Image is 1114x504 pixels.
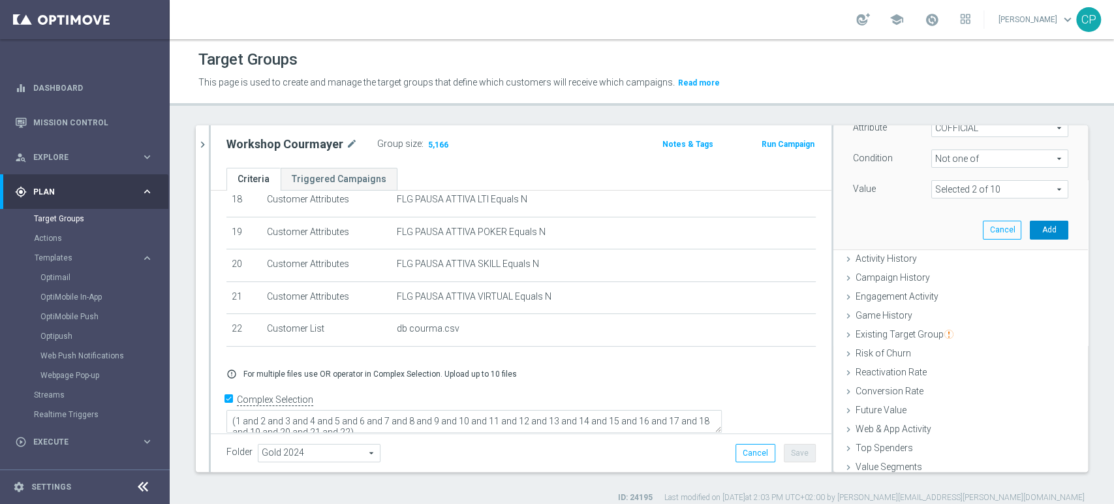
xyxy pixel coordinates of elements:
button: Cancel [735,444,775,462]
button: Add [1030,221,1068,239]
button: equalizer Dashboard [14,83,154,93]
div: Web Push Notifications [40,346,168,366]
span: Future Value [856,405,906,415]
i: chevron_right [196,138,209,151]
p: For multiple files use OR operator in Complex Selection. Upload up to 10 files [243,369,517,379]
span: Campaign History [856,272,930,283]
a: Web Push Notifications [40,351,136,361]
button: person_search Explore keyboard_arrow_right [14,152,154,163]
button: Mission Control [14,118,154,128]
div: CP [1076,7,1101,32]
button: play_circle_outline Execute keyboard_arrow_right [14,437,154,447]
a: Triggered Campaigns [281,168,397,191]
a: Dashboard [33,71,153,105]
div: Templates keyboard_arrow_right [34,253,154,263]
label: Folder [226,447,253,458]
i: keyboard_arrow_right [141,151,153,163]
span: school [890,12,904,27]
a: Target Groups [34,213,136,224]
div: OptiMobile In-App [40,287,168,307]
div: Realtime Triggers [34,405,168,424]
span: Conversion Rate [856,386,923,396]
span: Execute [33,438,141,446]
a: OptiMobile In-App [40,292,136,302]
i: settings [13,481,25,493]
div: Dashboard [15,71,153,105]
label: Complex Selection [237,394,313,406]
span: Reactivation Rate [856,367,927,377]
span: Game History [856,310,912,321]
td: 19 [226,217,262,249]
div: Streams [34,385,168,405]
td: Customer List [262,314,392,347]
td: Customer Attributes [262,249,392,282]
span: FLG PAUSA ATTIVA POKER Equals N [397,227,546,238]
span: Value Segments [856,462,922,472]
td: Customer Attributes [262,281,392,314]
button: Run Campaign [760,137,816,151]
i: person_search [15,151,27,163]
div: Templates [35,254,141,262]
span: FLG PAUSA ATTIVA VIRTUAL Equals N [397,291,551,302]
div: Optimail [40,268,168,287]
span: keyboard_arrow_down [1060,12,1075,27]
button: gps_fixed Plan keyboard_arrow_right [14,187,154,197]
a: Optimail [40,272,136,283]
a: Mission Control [33,105,153,140]
span: Plan [33,188,141,196]
button: Cancel [983,221,1021,239]
i: play_circle_outline [15,436,27,448]
td: 21 [226,281,262,314]
td: Customer Attributes [262,217,392,249]
span: Risk of Churn [856,348,911,358]
a: Optipush [40,331,136,341]
button: Save [784,444,816,462]
a: Streams [34,390,136,400]
a: Realtime Triggers [34,409,136,420]
h1: Target Groups [198,50,298,69]
button: chevron_right [196,125,209,164]
h2: Workshop Courmayer [226,136,343,152]
span: 5,166 [427,140,450,152]
div: OptiMobile Push [40,307,168,326]
div: Webpage Pop-up [40,366,168,385]
span: FLG PAUSA ATTIVA SKILL Equals N [397,259,539,270]
td: Customer Attributes [262,185,392,217]
div: Templates [34,248,168,385]
label: ID: 24195 [618,492,653,503]
button: Read more [677,76,721,90]
div: Mission Control [15,105,153,140]
i: keyboard_arrow_right [141,435,153,448]
div: Execute [15,436,141,448]
span: Web & App Activity [856,424,931,434]
label: Value [853,183,876,195]
div: Target Groups [34,209,168,228]
span: Existing Target Group [856,329,953,339]
span: db courma.csv [397,323,459,334]
i: error_outline [226,369,237,379]
i: equalizer [15,82,27,94]
label: Last modified on [DATE] at 2:03 PM UTC+02:00 by [PERSON_NAME][EMAIL_ADDRESS][PERSON_NAME][DOMAIN_... [664,492,1085,503]
span: Top Spenders [856,443,913,453]
i: gps_fixed [15,186,27,198]
div: Explore [15,151,141,163]
i: keyboard_arrow_right [141,185,153,198]
td: 20 [226,249,262,282]
a: Actions [34,233,136,244]
i: mode_edit [346,136,358,152]
span: Templates [35,254,128,262]
span: Explore [33,153,141,161]
span: N/A Starter [932,181,1068,198]
a: Webpage Pop-up [40,370,136,381]
div: Plan [15,186,141,198]
span: Activity History [856,253,917,264]
a: Settings [31,483,71,491]
div: Optipush [40,326,168,346]
label: Group size [377,138,422,150]
button: Notes & Tags [660,137,714,151]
